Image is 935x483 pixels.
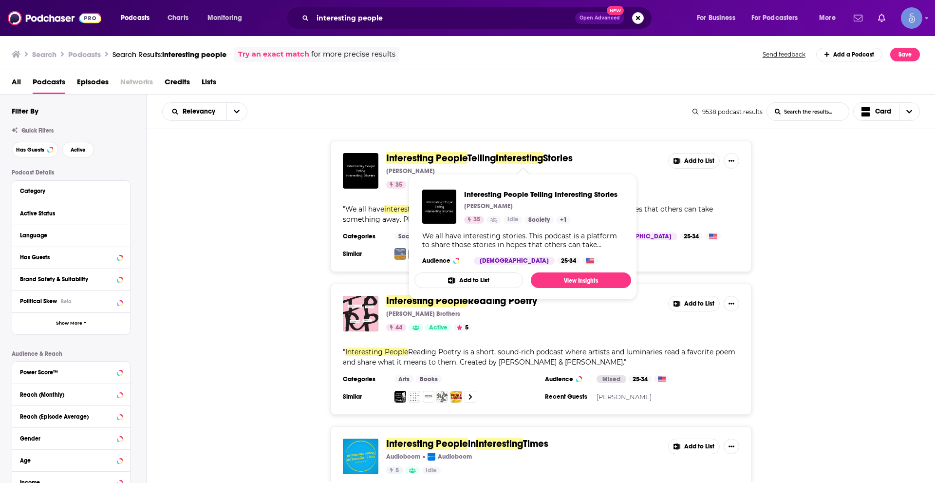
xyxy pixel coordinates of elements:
[343,348,735,367] span: " "
[183,108,219,115] span: Relevancy
[386,453,420,461] p: Audioboom
[238,49,309,60] a: Try an exact match
[20,185,122,197] button: Category
[202,74,216,94] a: Lists
[207,11,242,25] span: Monitoring
[629,375,652,383] div: 25-34
[386,438,468,450] span: Interesting People
[20,273,122,285] button: Brand Safety & Suitability
[343,439,378,474] img: Interesting People in Interesting Times
[161,10,194,26] a: Charts
[416,375,442,383] a: Books
[77,74,109,94] a: Episodes
[386,153,573,164] a: Interesting PeopleTellingInterestingStories
[422,190,456,224] img: Interesting People Telling Interesting Stories
[464,216,484,224] a: 35
[692,108,763,116] div: 9538 podcast results
[724,439,739,454] button: Show More Button
[21,127,54,134] span: Quick Filters
[33,74,65,94] span: Podcasts
[668,153,720,169] button: Add to List
[395,466,399,476] span: 5
[12,106,38,116] h2: Filter By
[386,466,403,474] a: 5
[20,369,114,376] div: Power Score™
[343,393,387,401] h3: Similar
[68,50,101,59] h3: Podcasts
[20,276,114,283] div: Brand Safety & Suitability
[120,74,153,94] span: Networks
[201,10,255,26] button: open menu
[422,232,623,249] div: We all have interesting stories. This podcast is a platform to share those stories in hopes that ...
[20,366,122,378] button: Power Score™
[853,102,920,121] h2: Choose View
[168,11,188,25] span: Charts
[474,257,555,265] div: [DEMOGRAPHIC_DATA]
[575,12,624,24] button: Open AdvancedNew
[850,10,866,26] a: Show notifications dropdown
[597,232,677,240] div: [DEMOGRAPHIC_DATA]
[423,391,434,403] img: Poems from Here with Maine Poet Laureate Stuart Kestenbaum
[12,74,21,94] a: All
[724,153,739,169] button: Show More Button
[467,152,496,164] span: Telling
[523,438,548,450] span: Times
[580,16,620,20] span: Open Advanced
[121,11,150,25] span: Podcasts
[496,152,543,164] span: Interesting
[226,103,247,120] button: open menu
[20,188,116,194] div: Category
[545,375,589,383] h3: Audience
[20,207,122,219] button: Active Status
[394,232,424,240] a: Society
[745,10,812,26] button: open menu
[343,153,378,189] img: Interesting People Telling Interesting Stories
[386,296,537,307] a: Interesting PeopleReading Poetry
[436,391,448,403] img: Poetry in Process
[20,432,122,444] button: Gender
[386,181,406,189] a: 35
[394,248,406,260] img: Paris of the Plains
[422,466,441,474] a: Idle
[16,147,44,153] span: Has Guests
[874,10,889,26] a: Show notifications dropdown
[162,50,226,59] span: interesting people
[597,393,652,401] a: [PERSON_NAME]
[71,147,86,153] span: Active
[386,439,548,449] a: Interesting PeopleinInterestingTimes
[20,388,122,400] button: Reach (Monthly)
[450,391,462,403] a: Prolesound
[165,74,190,94] span: Credits
[751,11,798,25] span: For Podcasters
[112,50,226,59] div: Search Results:
[690,10,748,26] button: open menu
[395,180,402,190] span: 35
[668,296,720,311] button: Add to List
[345,348,408,356] span: Interesting People
[414,272,523,288] button: Add to List
[760,50,808,58] button: Send feedback
[901,7,922,29] button: Show profile menu
[12,169,131,176] p: Podcast Details
[386,295,468,307] span: Interesting People
[890,48,920,61] button: Save
[112,50,226,59] a: Search Results:interesting people
[557,257,580,265] div: 25-34
[20,454,122,466] button: Age
[464,190,617,199] a: Interesting People Telling Interesting Stories
[394,375,413,383] a: Arts
[875,108,891,115] span: Card
[114,10,162,26] button: open menu
[20,435,114,442] div: Gender
[343,348,735,367] span: Reading Poetry is a short, sound-rich podcast where artists and luminaries read a favorite poem a...
[162,102,247,121] h2: Choose List sort
[394,391,406,403] img: Poetry Spoken Here
[8,9,101,27] img: Podchaser - Follow, Share and Rate Podcasts
[504,216,523,224] a: Idle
